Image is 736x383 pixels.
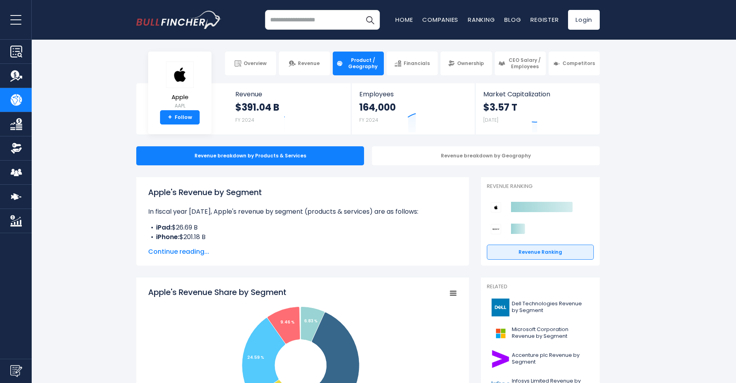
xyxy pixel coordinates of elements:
span: Ownership [457,60,484,67]
strong: + [168,114,172,121]
span: Employees [359,90,467,98]
b: iPhone: [156,232,179,241]
small: FY 2024 [235,117,254,123]
tspan: Apple's Revenue Share by Segment [148,287,286,298]
small: AAPL [166,102,194,109]
a: Companies [422,15,458,24]
a: Apple AAPL [166,61,194,111]
span: Accenture plc Revenue by Segment [512,352,589,366]
p: In fiscal year [DATE], Apple's revenue by segment (products & services) are as follows: [148,207,457,216]
span: CEO Salary / Employees [507,57,542,69]
a: Accenture plc Revenue by Segment [487,348,594,370]
button: Search [360,10,380,30]
span: Microsoft Corporation Revenue by Segment [512,326,589,340]
img: Sony Group Corporation competitors logo [491,224,501,234]
li: $26.69 B [148,223,457,232]
a: Competitors [549,52,600,75]
a: Overview [225,52,276,75]
span: Dell Technologies Revenue by Segment [512,301,589,314]
span: Financials [404,60,430,67]
img: bullfincher logo [136,11,221,29]
a: Ownership [440,52,492,75]
div: Revenue breakdown by Geography [372,146,600,165]
b: iPad: [156,223,172,232]
strong: $391.04 B [235,101,279,113]
a: Register [530,15,559,24]
img: Apple competitors logo [491,202,501,213]
span: Revenue [298,60,320,67]
a: Revenue Ranking [487,245,594,260]
img: Ownership [10,142,22,154]
div: Revenue breakdown by Products & Services [136,146,364,165]
tspan: 24.59 % [247,354,264,360]
a: Market Capitalization $3.57 T [DATE] [475,83,599,134]
small: [DATE] [483,117,498,123]
a: Revenue [279,52,330,75]
img: DELL logo [492,299,509,316]
span: Revenue [235,90,343,98]
a: Login [568,10,600,30]
a: Financials [387,52,438,75]
a: Blog [504,15,521,24]
span: Apple [166,94,194,101]
a: Revenue $391.04 B FY 2024 [227,83,351,134]
p: Revenue Ranking [487,183,594,190]
img: MSFT logo [492,324,509,342]
a: Dell Technologies Revenue by Segment [487,297,594,318]
tspan: 9.46 % [280,319,295,325]
span: Continue reading... [148,247,457,257]
h1: Apple's Revenue by Segment [148,186,457,198]
a: Employees 164,000 FY 2024 [351,83,475,134]
span: Competitors [562,60,595,67]
a: Home [395,15,413,24]
a: CEO Salary / Employees [495,52,546,75]
span: Overview [244,60,267,67]
span: Product / Geography [345,57,380,69]
strong: 164,000 [359,101,396,113]
li: $201.18 B [148,232,457,242]
small: FY 2024 [359,117,378,123]
tspan: 6.83 % [304,318,318,324]
a: +Follow [160,110,200,124]
span: Market Capitalization [483,90,591,98]
a: Product / Geography [333,52,384,75]
a: Ranking [468,15,495,24]
a: Go to homepage [136,11,221,29]
img: ACN logo [492,350,509,368]
a: Microsoft Corporation Revenue by Segment [487,322,594,344]
p: Related [487,283,594,290]
strong: $3.57 T [483,101,517,113]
